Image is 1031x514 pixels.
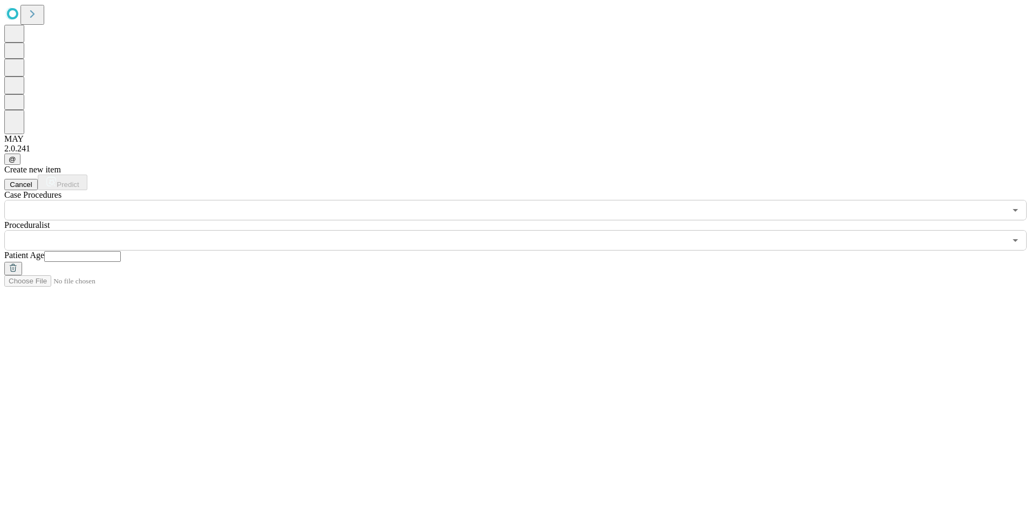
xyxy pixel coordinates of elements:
button: @ [4,154,20,165]
div: MAY [4,134,1027,144]
span: @ [9,155,16,163]
span: Scheduled Procedure [4,190,61,199]
span: Proceduralist [4,220,50,230]
span: Create new item [4,165,61,174]
span: Predict [57,180,79,189]
span: Cancel [10,180,32,189]
span: Patient Age [4,251,44,260]
button: Open [1008,203,1023,218]
button: Open [1008,233,1023,248]
div: 2.0.241 [4,144,1027,154]
button: Cancel [4,179,38,190]
button: Predict [38,175,87,190]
